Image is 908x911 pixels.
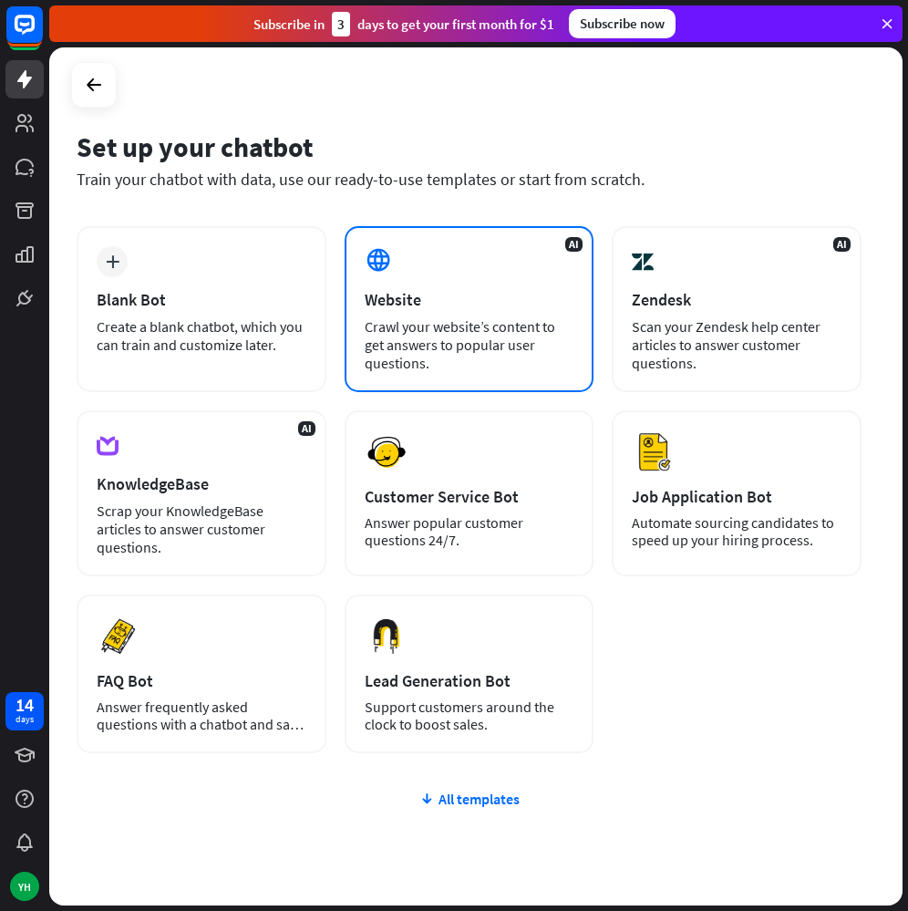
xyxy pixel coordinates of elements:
div: Automate sourcing candidates to speed up your hiring process. [632,514,841,549]
div: Zendesk [632,289,841,310]
i: plus [106,255,119,268]
div: 14 [15,697,34,713]
div: YH [10,872,39,901]
div: Support customers around the clock to boost sales. [365,699,574,733]
div: All templates [77,790,862,808]
div: Set up your chatbot [77,129,862,164]
div: Blank Bot [97,289,306,310]
div: Subscribe now [569,9,676,38]
div: FAQ Bot [97,670,306,691]
div: days [15,713,34,726]
div: Customer Service Bot [365,486,574,507]
div: Crawl your website’s content to get answers to popular user questions. [365,317,574,372]
div: Answer frequently asked questions with a chatbot and save your time. [97,699,306,733]
div: Lead Generation Bot [365,670,574,691]
div: Answer popular customer questions 24/7. [365,514,574,549]
div: Job Application Bot [632,486,841,507]
div: Website [365,289,574,310]
div: Scan your Zendesk help center articles to answer customer questions. [632,317,841,372]
div: Train your chatbot with data, use our ready-to-use templates or start from scratch. [77,169,862,190]
span: AI [565,237,583,252]
div: Create a blank chatbot, which you can train and customize later. [97,317,306,354]
div: Subscribe in days to get your first month for $1 [253,12,554,36]
span: AI [833,237,851,252]
div: Scrap your KnowledgeBase articles to answer customer questions. [97,502,306,556]
button: Open LiveChat chat widget [15,7,69,62]
div: KnowledgeBase [97,473,306,494]
a: 14 days [5,692,44,730]
span: AI [298,421,315,436]
div: 3 [332,12,350,36]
